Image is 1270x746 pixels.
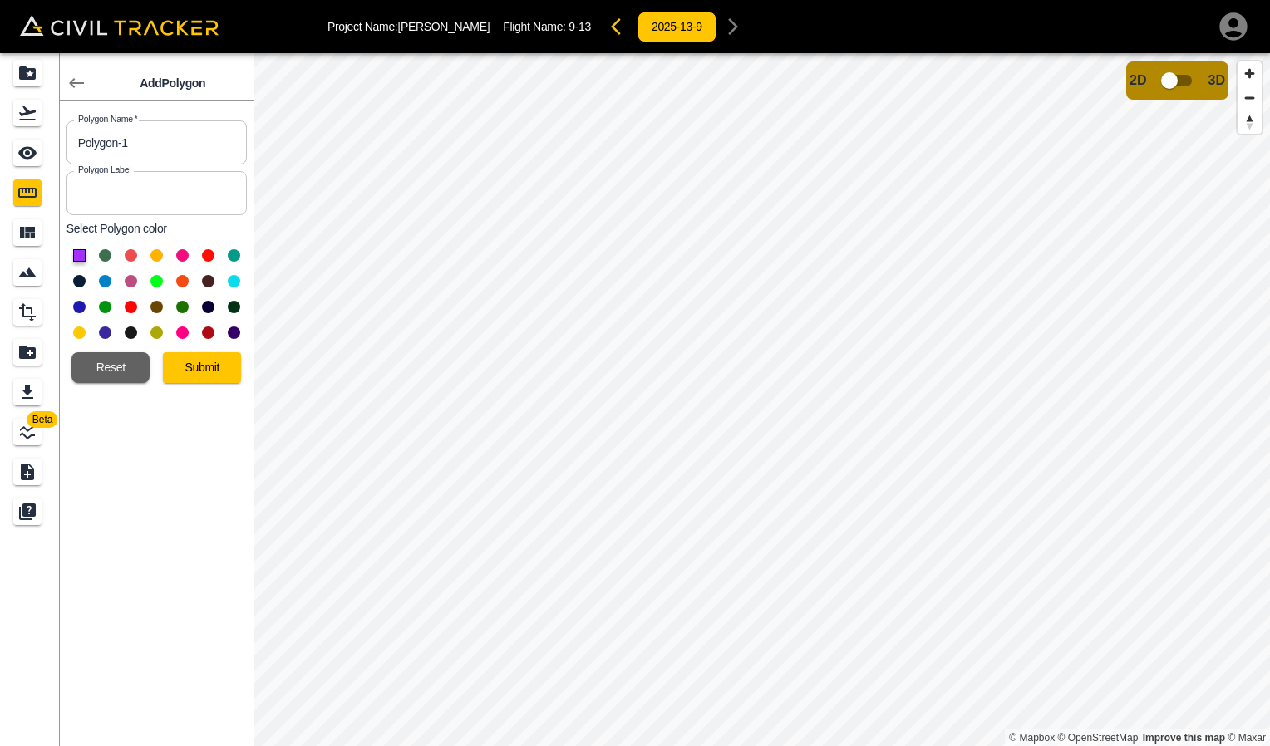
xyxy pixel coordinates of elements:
img: Civil Tracker [20,15,219,36]
a: Maxar [1228,732,1266,744]
button: Zoom in [1238,61,1262,86]
a: OpenStreetMap [1058,732,1139,744]
p: Project Name: [PERSON_NAME] [327,20,490,33]
button: Zoom out [1238,86,1262,110]
button: Reset bearing to north [1238,110,1262,134]
p: Flight Name: [503,20,591,33]
span: 3D [1208,73,1225,88]
span: 2D [1130,73,1146,88]
span: 9-13 [569,20,591,33]
a: Mapbox [1009,732,1055,744]
canvas: Map [254,53,1270,746]
button: 2025-13-9 [637,12,716,42]
a: Map feedback [1143,732,1225,744]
